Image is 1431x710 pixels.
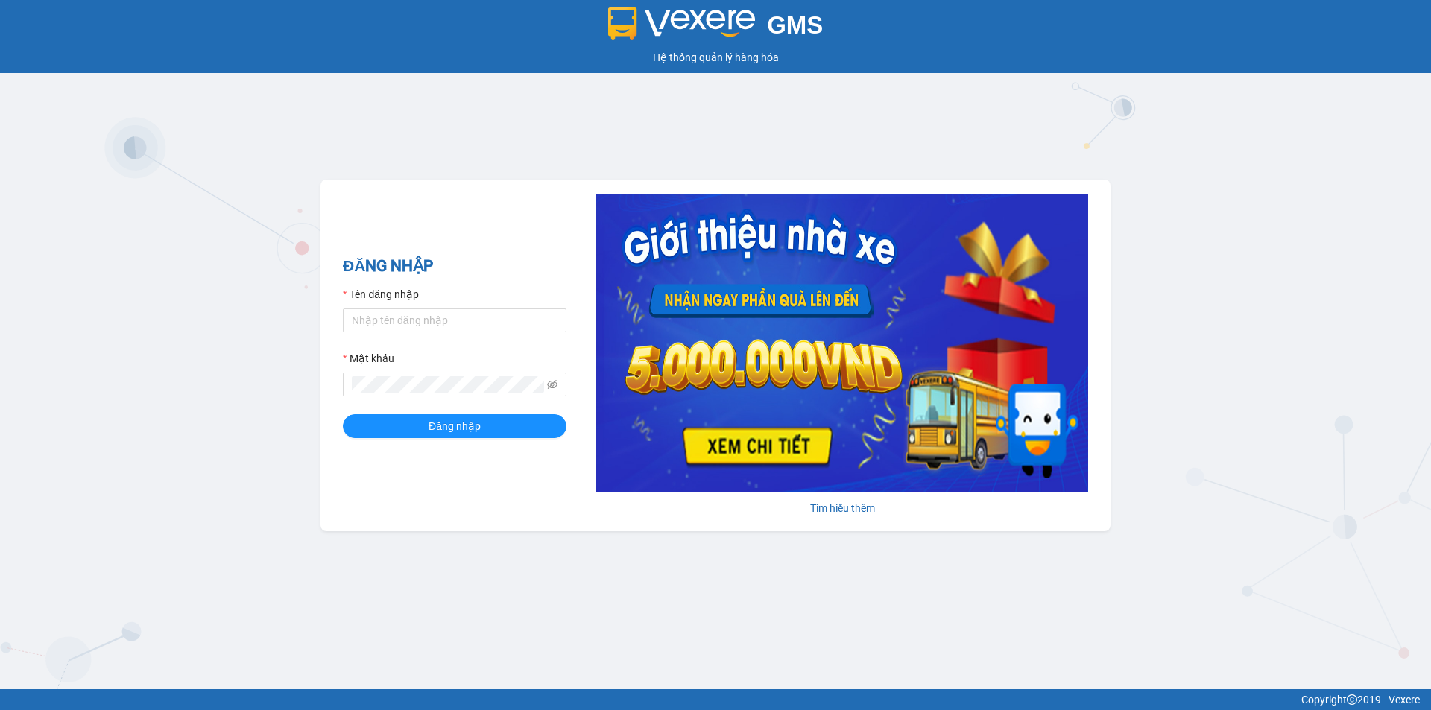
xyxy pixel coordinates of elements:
input: Tên đăng nhập [343,308,566,332]
img: banner-0 [596,194,1088,492]
a: GMS [608,22,824,34]
img: logo 2 [608,7,756,40]
button: Đăng nhập [343,414,566,438]
div: Hệ thống quản lý hàng hóa [4,49,1427,66]
span: Đăng nhập [429,418,481,434]
span: eye-invisible [547,379,557,390]
input: Mật khẩu [352,376,544,393]
label: Mật khẩu [343,350,394,367]
h2: ĐĂNG NHẬP [343,254,566,279]
span: copyright [1347,694,1357,705]
div: Tìm hiểu thêm [596,500,1088,516]
span: GMS [767,11,823,39]
div: Copyright 2019 - Vexere [11,691,1420,708]
label: Tên đăng nhập [343,286,419,302]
